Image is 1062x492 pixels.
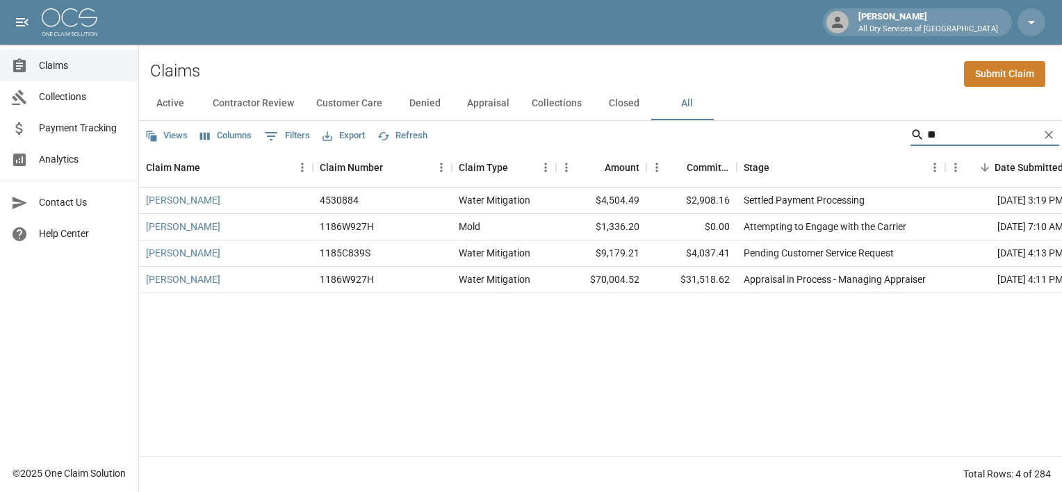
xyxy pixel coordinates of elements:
[459,272,530,286] div: Water Mitigation
[146,193,220,207] a: [PERSON_NAME]
[521,87,593,120] button: Collections
[313,148,452,187] div: Claim Number
[139,148,313,187] div: Claim Name
[744,246,894,260] div: Pending Customer Service Request
[556,157,577,178] button: Menu
[202,87,305,120] button: Contractor Review
[320,246,370,260] div: 1185C839S
[646,240,737,267] div: $4,037.41
[200,158,220,177] button: Sort
[655,87,718,120] button: All
[139,87,1062,120] div: dynamic tabs
[431,157,452,178] button: Menu
[320,193,359,207] div: 4530884
[910,124,1059,149] div: Search
[459,246,530,260] div: Water Mitigation
[963,467,1051,481] div: Total Rows: 4 of 284
[320,272,374,286] div: 1186W927H
[319,125,368,147] button: Export
[646,214,737,240] div: $0.00
[556,267,646,293] div: $70,004.52
[459,193,530,207] div: Water Mitigation
[39,195,127,210] span: Contact Us
[393,87,456,120] button: Denied
[858,24,998,35] p: All Dry Services of [GEOGRAPHIC_DATA]
[853,10,1004,35] div: [PERSON_NAME]
[945,157,966,178] button: Menu
[556,148,646,187] div: Amount
[535,157,556,178] button: Menu
[924,157,945,178] button: Menu
[646,267,737,293] div: $31,518.62
[8,8,36,36] button: open drawer
[39,58,127,73] span: Claims
[39,90,127,104] span: Collections
[39,227,127,241] span: Help Center
[744,193,865,207] div: Settled Payment Processing
[320,148,383,187] div: Claim Number
[769,158,789,177] button: Sort
[39,121,127,136] span: Payment Tracking
[42,8,97,36] img: ocs-logo-white-transparent.png
[305,87,393,120] button: Customer Care
[687,148,730,187] div: Committed Amount
[456,87,521,120] button: Appraisal
[646,148,737,187] div: Committed Amount
[13,466,126,480] div: © 2025 One Claim Solution
[374,125,431,147] button: Refresh
[605,148,639,187] div: Amount
[139,87,202,120] button: Active
[452,148,556,187] div: Claim Type
[146,272,220,286] a: [PERSON_NAME]
[261,125,313,147] button: Show filters
[964,61,1045,87] a: Submit Claim
[646,188,737,214] div: $2,908.16
[975,158,995,177] button: Sort
[146,246,220,260] a: [PERSON_NAME]
[1038,124,1059,145] button: Clear
[744,148,769,187] div: Stage
[146,148,200,187] div: Claim Name
[320,220,374,233] div: 1186W927H
[150,61,200,81] h2: Claims
[197,125,255,147] button: Select columns
[646,157,667,178] button: Menu
[292,157,313,178] button: Menu
[383,158,402,177] button: Sort
[508,158,528,177] button: Sort
[556,240,646,267] div: $9,179.21
[142,125,191,147] button: Views
[593,87,655,120] button: Closed
[737,148,945,187] div: Stage
[744,220,906,233] div: Attempting to Engage with the Carrier
[667,158,687,177] button: Sort
[459,148,508,187] div: Claim Type
[744,272,926,286] div: Appraisal in Process - Managing Appraiser
[585,158,605,177] button: Sort
[556,214,646,240] div: $1,336.20
[459,220,480,233] div: Mold
[39,152,127,167] span: Analytics
[556,188,646,214] div: $4,504.49
[146,220,220,233] a: [PERSON_NAME]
